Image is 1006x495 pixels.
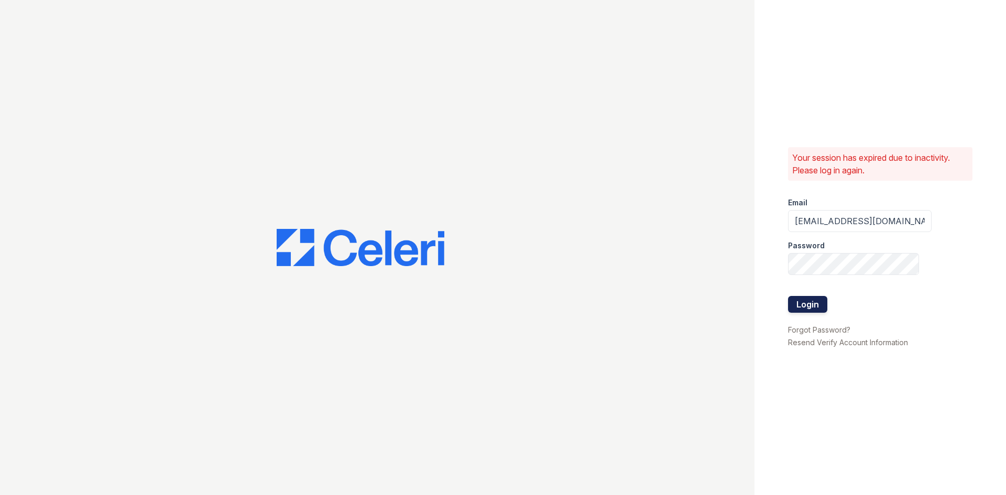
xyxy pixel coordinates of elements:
[277,229,444,267] img: CE_Logo_Blue-a8612792a0a2168367f1c8372b55b34899dd931a85d93a1a3d3e32e68fde9ad4.png
[788,325,850,334] a: Forgot Password?
[788,197,807,208] label: Email
[788,296,827,313] button: Login
[792,151,968,177] p: Your session has expired due to inactivity. Please log in again.
[788,338,908,347] a: Resend Verify Account Information
[788,240,825,251] label: Password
